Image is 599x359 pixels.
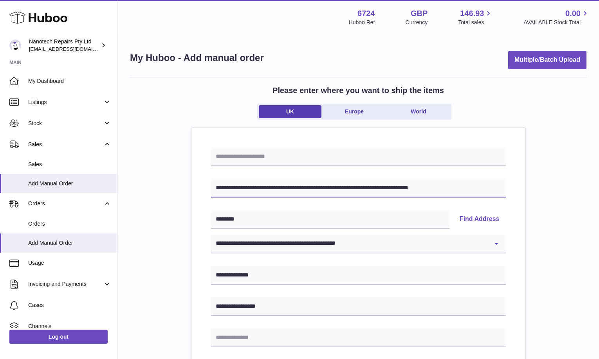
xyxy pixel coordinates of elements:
a: 0.00 AVAILABLE Stock Total [523,8,590,26]
span: Channels [28,323,111,330]
a: World [387,105,450,118]
span: Stock [28,120,103,127]
a: 146.93 Total sales [458,8,493,26]
button: Multiple/Batch Upload [508,51,586,69]
span: Sales [28,141,103,148]
strong: GBP [411,8,428,19]
span: AVAILABLE Stock Total [523,19,590,26]
span: Add Manual Order [28,239,111,247]
div: Huboo Ref [349,19,375,26]
span: Cases [28,302,111,309]
img: info@nanotechrepairs.com [9,39,21,51]
span: Usage [28,259,111,267]
h2: Please enter where you want to ship the items [272,85,444,96]
span: My Dashboard [28,77,111,85]
span: Add Manual Order [28,180,111,187]
strong: 6724 [357,8,375,19]
button: Find Address [453,210,506,229]
span: [EMAIL_ADDRESS][DOMAIN_NAME] [29,46,115,52]
span: Listings [28,99,103,106]
span: Sales [28,161,111,168]
span: Total sales [458,19,493,26]
a: Log out [9,330,108,344]
div: Currency [406,19,428,26]
div: Nanotech Repairs Pty Ltd [29,38,99,53]
span: Orders [28,220,111,228]
span: 146.93 [460,8,484,19]
span: 0.00 [565,8,581,19]
a: Europe [323,105,386,118]
span: Invoicing and Payments [28,280,103,288]
span: Orders [28,200,103,207]
a: UK [259,105,321,118]
h1: My Huboo - Add manual order [130,52,264,64]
